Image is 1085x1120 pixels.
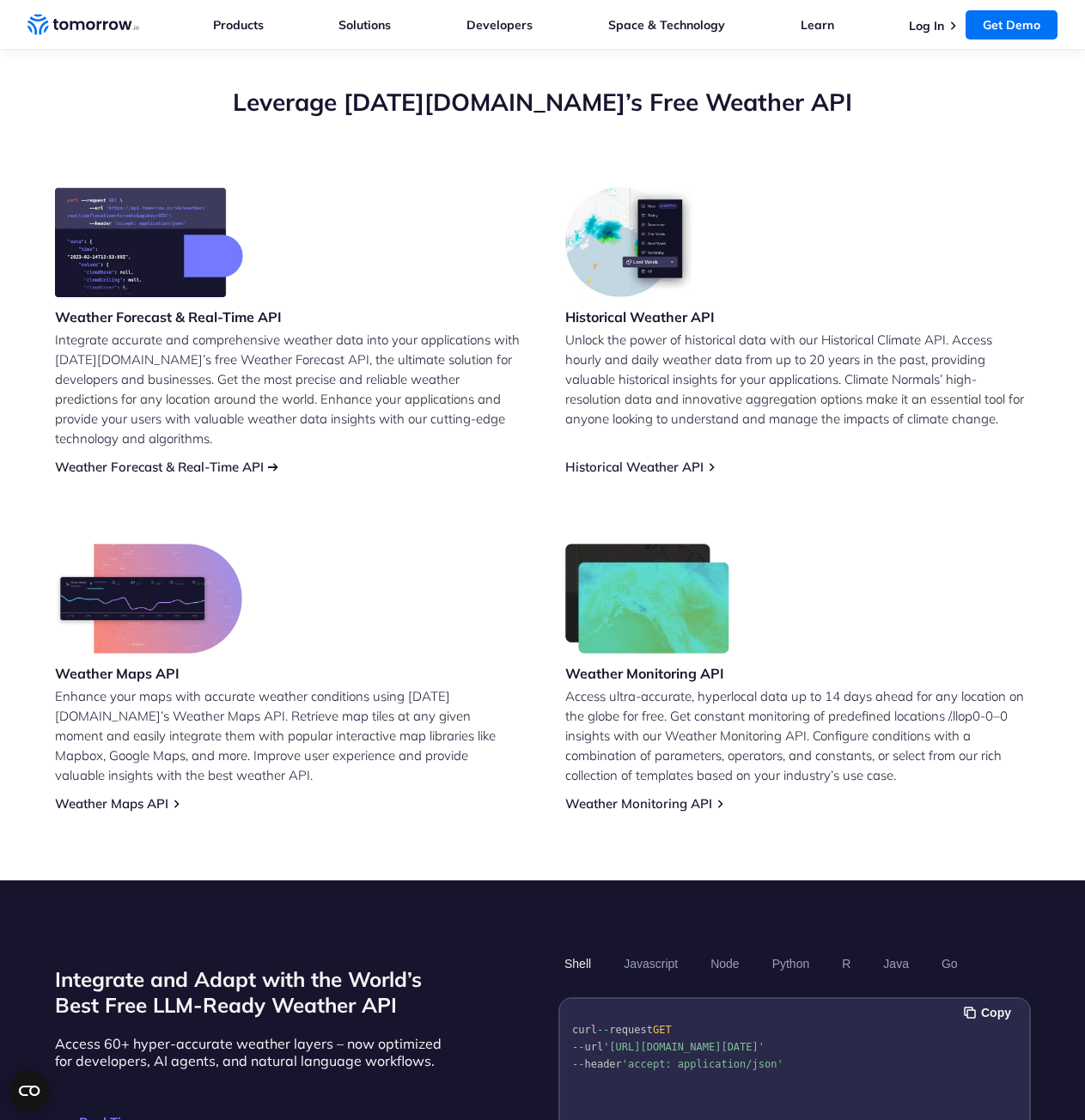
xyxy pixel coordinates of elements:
[213,17,264,33] a: Products
[909,18,944,33] a: Log In
[565,686,1031,785] p: Access ultra-accurate, hyperlocal data up to 14 days ahead for any location on the globe for free...
[55,330,521,448] p: Integrate accurate and comprehensive weather data into your applications with [DATE][DOMAIN_NAME]...
[584,1041,603,1053] span: url
[652,1024,671,1036] span: GET
[55,459,264,475] a: Weather Forecast & Real-Time API
[9,1070,50,1111] button: Open CMP widget
[935,949,963,978] button: Go
[608,17,725,33] a: Space & Technology
[966,10,1058,40] a: Get Demo
[55,86,1031,119] h2: Leverage [DATE][DOMAIN_NAME]’s Free Weather API
[572,1058,584,1070] span: --
[466,17,533,33] a: Developers
[565,307,715,326] h3: Historical Weather API
[558,949,597,978] button: Shell
[338,17,391,33] a: Solutions
[565,795,712,812] a: Weather Monitoring API
[55,795,168,812] a: Weather Maps API
[836,949,856,978] button: R
[964,1003,1016,1022] button: Copy
[765,949,815,978] button: Python
[572,1024,597,1036] span: curl
[55,966,450,1018] h2: Integrate and Adapt with the World’s Best Free LLM-Ready Weather API
[55,664,242,683] h3: Weather Maps API
[565,330,1031,429] p: Unlock the power of historical data with our Historical Climate API. Access hourly and daily weat...
[801,17,834,33] a: Learn
[55,307,282,326] h3: Weather Forecast & Real-Time API
[27,12,139,38] a: Home link
[704,949,745,978] button: Node
[609,1024,653,1036] span: request
[572,1041,584,1053] span: --
[55,1035,450,1069] p: Access 60+ hyper-accurate weather layers – now optimized for developers, AI agents, and natural l...
[603,1041,765,1053] span: '[URL][DOMAIN_NAME][DATE]'
[565,664,730,683] h3: Weather Monitoring API
[618,949,684,978] button: Javascript
[565,459,704,475] a: Historical Weather API
[55,686,521,785] p: Enhance your maps with accurate weather conditions using [DATE][DOMAIN_NAME]’s Weather Maps API. ...
[596,1024,608,1036] span: --
[621,1058,783,1070] span: 'accept: application/json'
[877,949,915,978] button: Java
[584,1058,621,1070] span: header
